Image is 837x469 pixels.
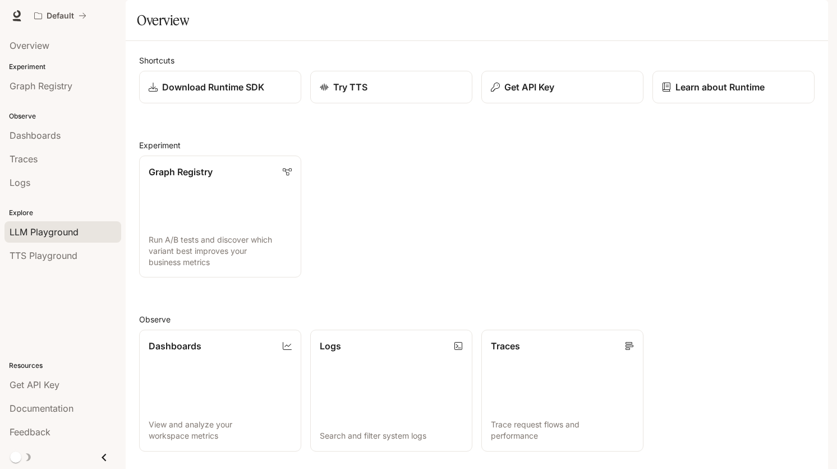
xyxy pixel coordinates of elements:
[139,71,301,103] a: Download Runtime SDK
[310,71,472,103] a: Try TTS
[139,313,815,325] h2: Observe
[481,330,643,452] a: TracesTrace request flows and performance
[149,419,292,441] p: View and analyze your workspace metrics
[481,71,643,103] button: Get API Key
[149,339,201,353] p: Dashboards
[320,430,463,441] p: Search and filter system logs
[310,330,472,452] a: LogsSearch and filter system logs
[139,156,301,277] a: Graph RegistryRun A/B tests and discover which variant best improves your business metrics
[137,9,189,31] h1: Overview
[139,330,301,452] a: DashboardsView and analyze your workspace metrics
[139,54,815,66] h2: Shortcuts
[149,165,213,179] p: Graph Registry
[162,80,264,94] p: Download Runtime SDK
[491,419,634,441] p: Trace request flows and performance
[320,339,341,353] p: Logs
[491,339,520,353] p: Traces
[504,80,554,94] p: Get API Key
[47,11,74,21] p: Default
[675,80,765,94] p: Learn about Runtime
[149,234,292,268] p: Run A/B tests and discover which variant best improves your business metrics
[652,71,815,103] a: Learn about Runtime
[29,4,91,27] button: All workspaces
[333,80,367,94] p: Try TTS
[139,139,815,151] h2: Experiment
